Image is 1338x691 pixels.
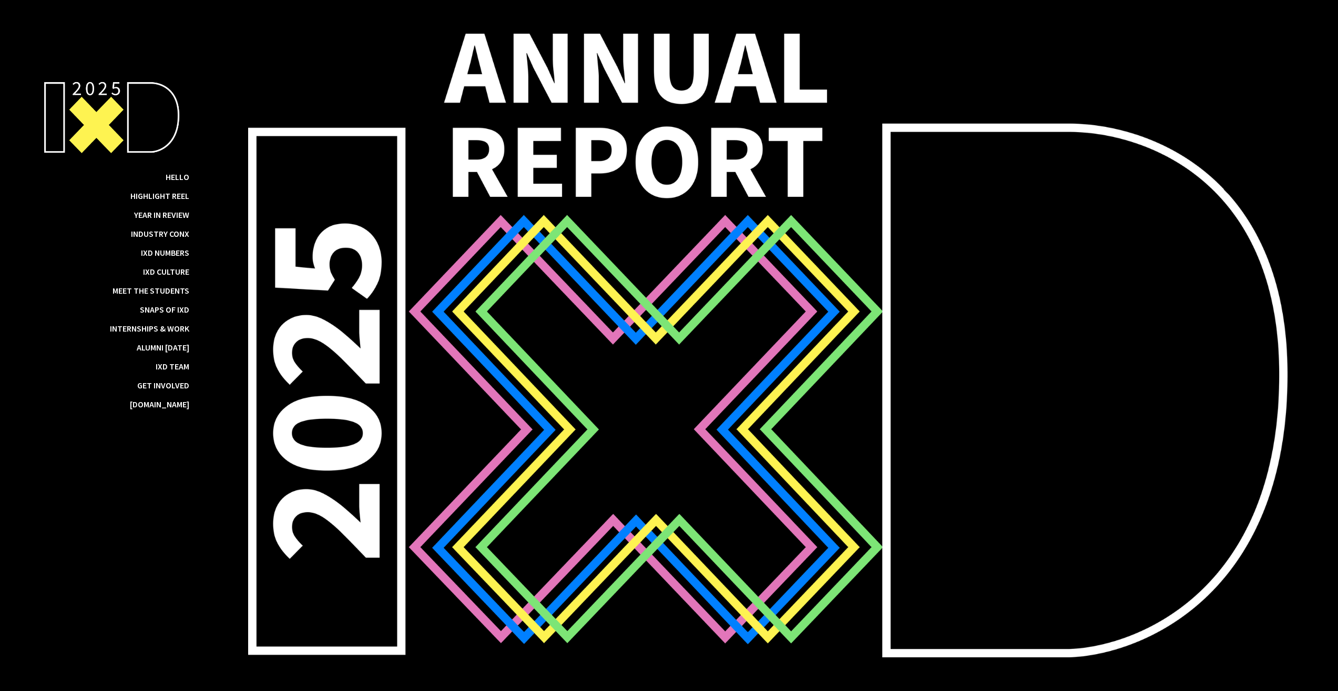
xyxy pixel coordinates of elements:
a: Industry ConX [131,228,189,239]
a: Hello [166,172,189,182]
a: Snaps of IxD [140,304,189,315]
a: Alumni [DATE] [137,342,189,353]
a: IxD Team [156,361,189,372]
a: IxD Culture [143,266,189,277]
a: Internships & Work [110,323,189,334]
a: Year in Review [134,209,189,220]
a: Meet the Students [113,285,189,296]
a: [DOMAIN_NAME] [130,399,189,409]
a: Highlight Reel [130,191,189,201]
a: IxD Numbers [141,247,189,258]
a: Get Involved [137,380,189,390]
